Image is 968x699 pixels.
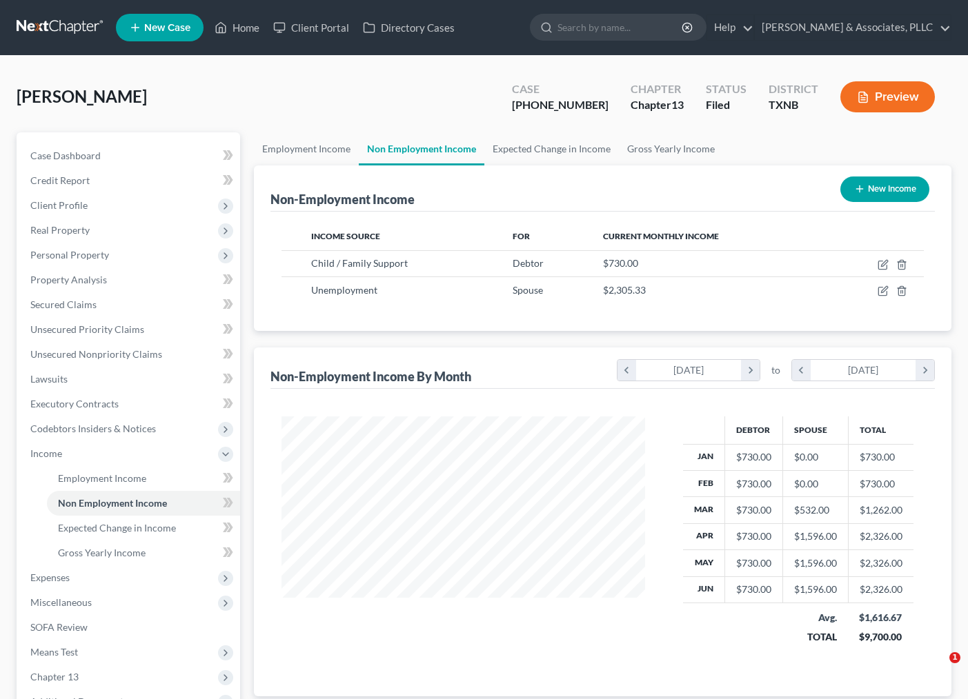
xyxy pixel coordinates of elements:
[782,416,848,444] th: Spouse
[769,97,818,113] div: TXNB
[311,257,408,269] span: Child / Family Support
[618,360,636,381] i: chevron_left
[30,174,90,186] span: Credit Report
[769,81,818,97] div: District
[916,360,934,381] i: chevron_right
[19,367,240,392] a: Lawsuits
[736,450,771,464] div: $730.00
[311,284,377,296] span: Unemployment
[793,611,837,625] div: Avg.
[19,392,240,416] a: Executory Contracts
[724,416,782,444] th: Debtor
[47,466,240,491] a: Employment Income
[603,284,646,296] span: $2,305.33
[47,516,240,540] a: Expected Change in Income
[848,523,913,549] td: $2,326.00
[144,23,190,33] span: New Case
[58,497,167,509] span: Non Employment Income
[921,652,954,685] iframe: Intercom live chat
[30,398,119,409] span: Executory Contracts
[30,596,92,608] span: Miscellaneous
[736,556,771,570] div: $730.00
[631,97,684,113] div: Chapter
[736,529,771,543] div: $730.00
[513,284,543,296] span: Spouse
[771,363,780,377] span: to
[512,81,609,97] div: Case
[356,15,462,40] a: Directory Cases
[254,132,359,165] a: Employment Income
[683,470,725,496] th: Feb
[706,97,747,113] div: Filed
[859,630,902,644] div: $9,700.00
[19,267,240,292] a: Property Analysis
[30,646,78,658] span: Means Test
[30,298,97,310] span: Secured Claims
[792,360,811,381] i: chevron_left
[811,360,916,381] div: [DATE]
[19,292,240,317] a: Secured Claims
[683,550,725,576] th: May
[603,231,719,241] span: Current Monthly Income
[19,168,240,193] a: Credit Report
[949,652,960,663] span: 1
[19,143,240,168] a: Case Dashboard
[706,81,747,97] div: Status
[513,231,530,241] span: For
[30,571,70,583] span: Expenses
[683,444,725,470] th: Jan
[30,224,90,236] span: Real Property
[266,15,356,40] a: Client Portal
[671,98,684,111] span: 13
[840,176,929,202] button: New Income
[30,621,88,633] span: SOFA Review
[47,491,240,516] a: Non Employment Income
[859,611,902,625] div: $1,616.67
[848,576,913,602] td: $2,326.00
[30,150,101,161] span: Case Dashboard
[636,360,742,381] div: [DATE]
[19,342,240,367] a: Unsecured Nonpriority Claims
[270,368,471,385] div: Non-Employment Income By Month
[793,630,837,644] div: TOTAL
[30,671,79,682] span: Chapter 13
[30,447,62,459] span: Income
[17,86,147,106] span: [PERSON_NAME]
[736,582,771,596] div: $730.00
[30,373,68,385] span: Lawsuits
[513,257,544,269] span: Debtor
[736,477,771,491] div: $730.00
[848,416,913,444] th: Total
[736,503,771,517] div: $730.00
[30,199,88,211] span: Client Profile
[47,540,240,565] a: Gross Yearly Income
[30,274,107,285] span: Property Analysis
[58,472,146,484] span: Employment Income
[30,323,144,335] span: Unsecured Priority Claims
[755,15,951,40] a: [PERSON_NAME] & Associates, PLLC
[848,550,913,576] td: $2,326.00
[208,15,266,40] a: Home
[311,231,380,241] span: Income Source
[794,582,837,596] div: $1,596.00
[707,15,753,40] a: Help
[484,132,619,165] a: Expected Change in Income
[270,191,415,207] div: Non-Employment Income
[58,522,176,534] span: Expected Change in Income
[30,348,162,360] span: Unsecured Nonpriority Claims
[19,317,240,342] a: Unsecured Priority Claims
[631,81,684,97] div: Chapter
[794,450,837,464] div: $0.00
[794,556,837,570] div: $1,596.00
[30,423,156,434] span: Codebtors Insiders & Notices
[557,14,684,40] input: Search by name...
[794,503,837,517] div: $532.00
[683,497,725,523] th: Mar
[512,97,609,113] div: [PHONE_NUMBER]
[619,132,723,165] a: Gross Yearly Income
[683,523,725,549] th: Apr
[794,477,837,491] div: $0.00
[359,132,484,165] a: Non Employment Income
[30,249,109,261] span: Personal Property
[840,81,935,112] button: Preview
